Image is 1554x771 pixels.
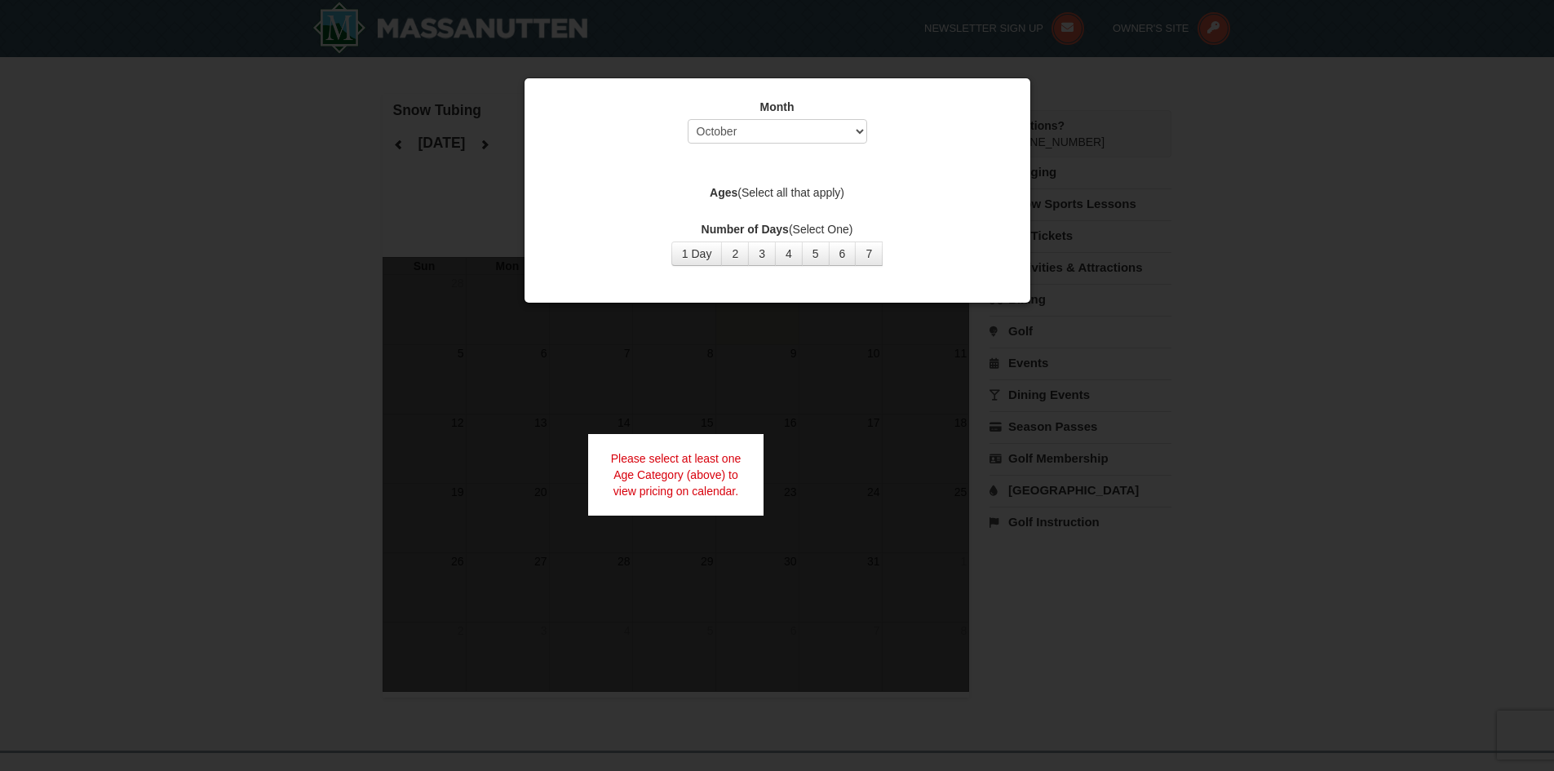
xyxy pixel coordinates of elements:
[775,241,803,266] button: 4
[545,184,1010,201] label: (Select all that apply)
[710,186,737,199] strong: Ages
[721,241,749,266] button: 2
[829,241,857,266] button: 6
[855,241,883,266] button: 7
[545,221,1010,237] label: (Select One)
[588,434,764,516] div: Please select at least one Age Category (above) to view pricing on calendar.
[702,223,789,236] strong: Number of Days
[671,241,723,266] button: 1 Day
[748,241,776,266] button: 3
[760,100,795,113] strong: Month
[802,241,830,266] button: 5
